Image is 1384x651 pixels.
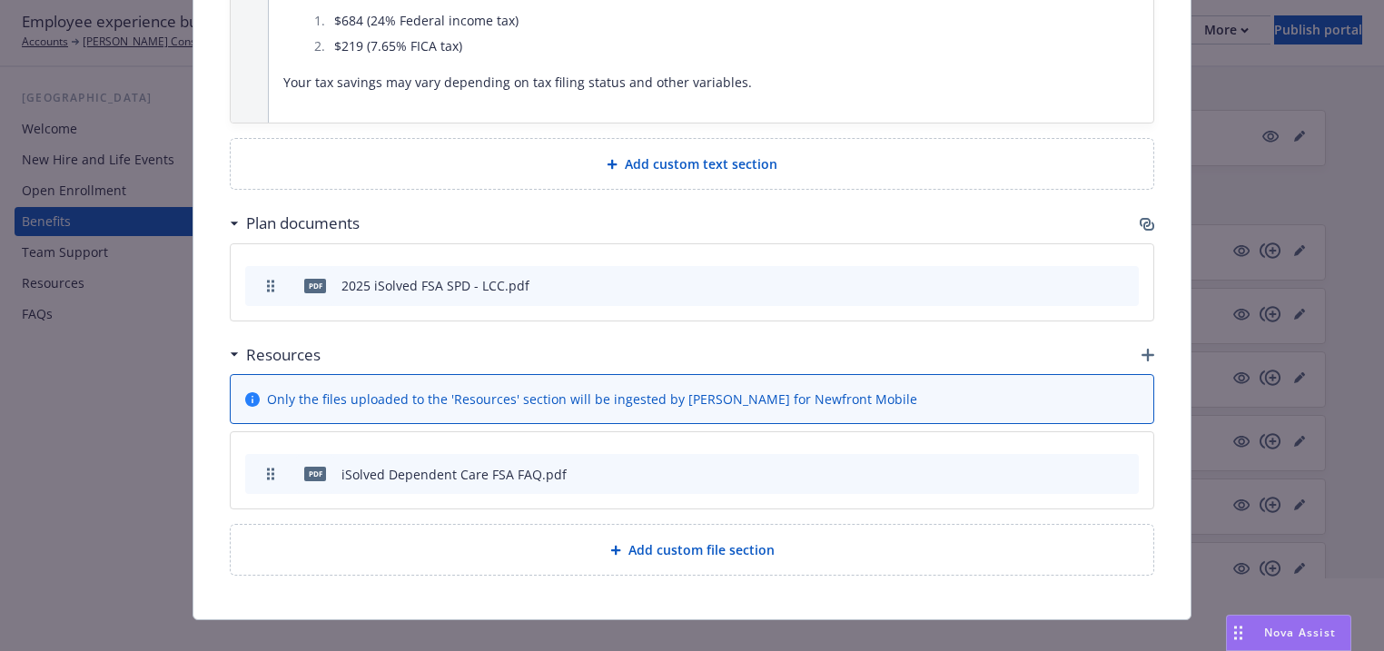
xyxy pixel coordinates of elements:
li: $219 (7.65% FICA tax) [329,35,1139,57]
div: iSolved Dependent Care FSA FAQ.pdf [341,465,567,484]
p: Your tax savings may vary depending on tax filing status and other variables. [283,72,1139,94]
div: 2025 iSolved FSA SPD - LCC.pdf [341,276,529,295]
span: Add custom text section [625,154,777,173]
button: download file [1057,276,1072,295]
div: Add custom file section [230,524,1154,576]
button: preview file [1086,465,1102,484]
li: $684 (24% Federal income tax) [329,10,1139,32]
button: archive file [1117,276,1132,295]
button: download file [1057,465,1072,484]
div: Resources [230,343,321,367]
span: Only the files uploaded to the 'Resources' section will be ingested by [PERSON_NAME] for Newfront... [267,390,917,409]
div: Add custom text section [230,138,1154,190]
span: pdf [304,279,326,292]
button: archive file [1117,465,1132,484]
div: Plan documents [230,212,360,235]
span: pdf [304,467,326,480]
h3: Plan documents [246,212,360,235]
button: preview file [1086,276,1102,295]
span: Add custom file section [628,540,775,559]
h3: Resources [246,343,321,367]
